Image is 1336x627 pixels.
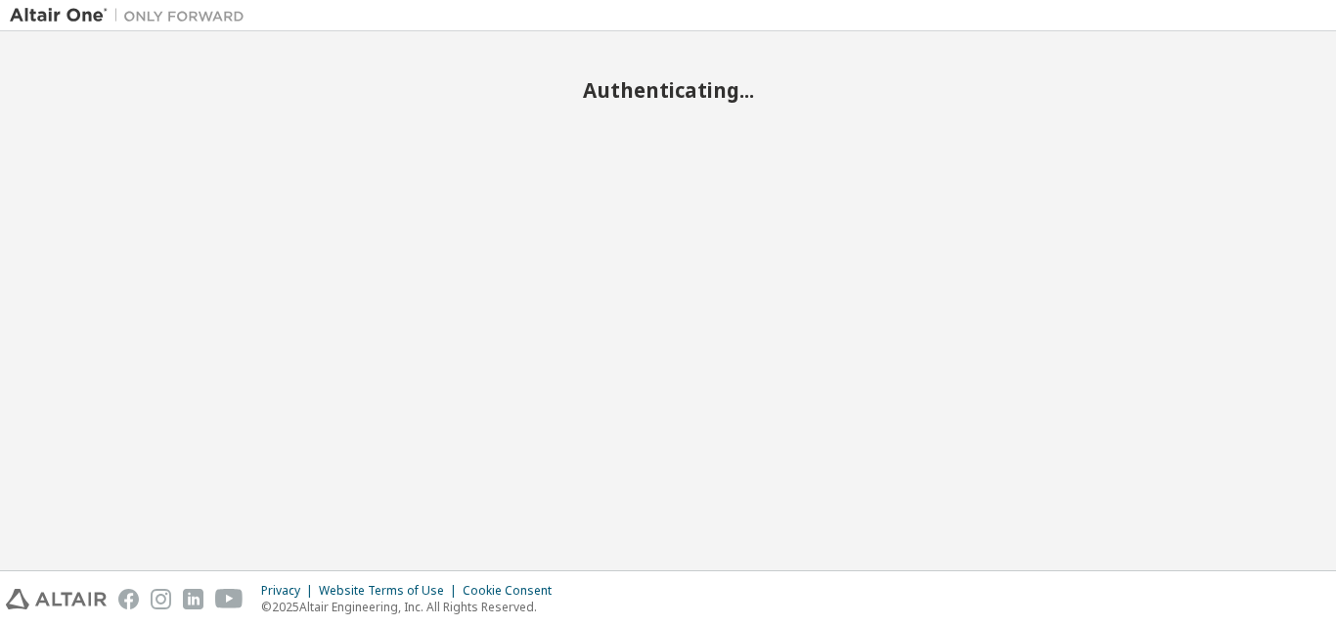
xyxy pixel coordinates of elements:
img: Altair One [10,6,254,25]
img: facebook.svg [118,589,139,609]
div: Website Terms of Use [319,583,463,599]
img: instagram.svg [151,589,171,609]
h2: Authenticating... [10,77,1326,103]
img: linkedin.svg [183,589,203,609]
img: youtube.svg [215,589,244,609]
img: altair_logo.svg [6,589,107,609]
div: Cookie Consent [463,583,563,599]
div: Privacy [261,583,319,599]
p: © 2025 Altair Engineering, Inc. All Rights Reserved. [261,599,563,615]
